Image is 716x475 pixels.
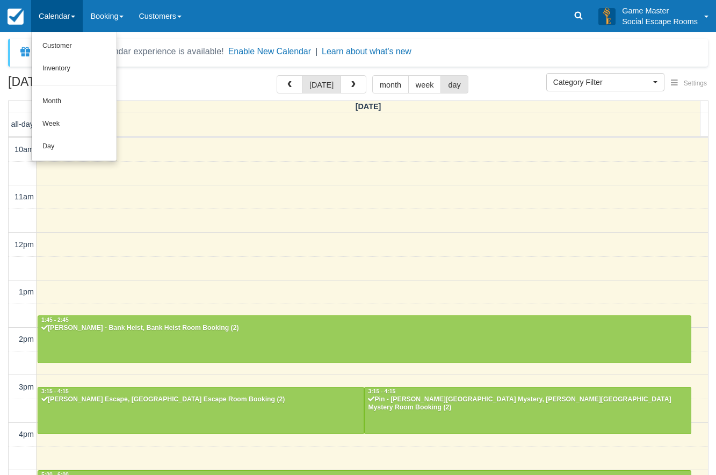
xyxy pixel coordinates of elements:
a: Month [32,90,117,113]
a: Day [32,135,117,158]
a: Week [32,113,117,135]
span: 10am [15,145,34,154]
span: 12pm [15,240,34,249]
button: Category Filter [546,73,664,91]
a: Inventory [32,57,117,80]
button: day [440,75,468,93]
img: A3 [598,8,616,25]
button: week [408,75,442,93]
a: Learn about what's new [322,47,411,56]
button: [DATE] [302,75,341,93]
span: 1pm [19,287,34,296]
span: Settings [684,80,707,87]
a: 3:15 - 4:15Pin - [PERSON_NAME][GEOGRAPHIC_DATA] Mystery, [PERSON_NAME][GEOGRAPHIC_DATA] Mystery R... [364,387,691,434]
span: 3pm [19,383,34,391]
div: [PERSON_NAME] - Bank Heist, Bank Heist Room Booking (2) [41,324,688,333]
img: checkfront-main-nav-mini-logo.png [8,9,24,25]
span: 3:15 - 4:15 [368,388,395,394]
span: 1:45 - 2:45 [41,317,69,323]
span: Category Filter [553,77,650,88]
a: 3:15 - 4:15[PERSON_NAME] Escape, [GEOGRAPHIC_DATA] Escape Room Booking (2) [38,387,364,434]
a: Customer [32,35,117,57]
button: month [372,75,409,93]
a: 1:45 - 2:45[PERSON_NAME] - Bank Heist, Bank Heist Room Booking (2) [38,315,691,363]
span: 11am [15,192,34,201]
span: all-day [11,120,34,128]
div: Pin - [PERSON_NAME][GEOGRAPHIC_DATA] Mystery, [PERSON_NAME][GEOGRAPHIC_DATA] Mystery Room Booking... [367,395,688,413]
div: [PERSON_NAME] Escape, [GEOGRAPHIC_DATA] Escape Room Booking (2) [41,395,361,404]
h2: [DATE] [8,75,144,95]
p: Game Master [622,5,698,16]
ul: Calendar [31,32,117,161]
button: Settings [664,76,713,91]
span: 3:15 - 4:15 [41,388,69,394]
span: [DATE] [356,102,381,111]
span: 4pm [19,430,34,438]
button: Enable New Calendar [228,46,311,57]
span: 2pm [19,335,34,343]
span: | [315,47,317,56]
p: Social Escape Rooms [622,16,698,27]
div: A new Booking Calendar experience is available! [36,45,224,58]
